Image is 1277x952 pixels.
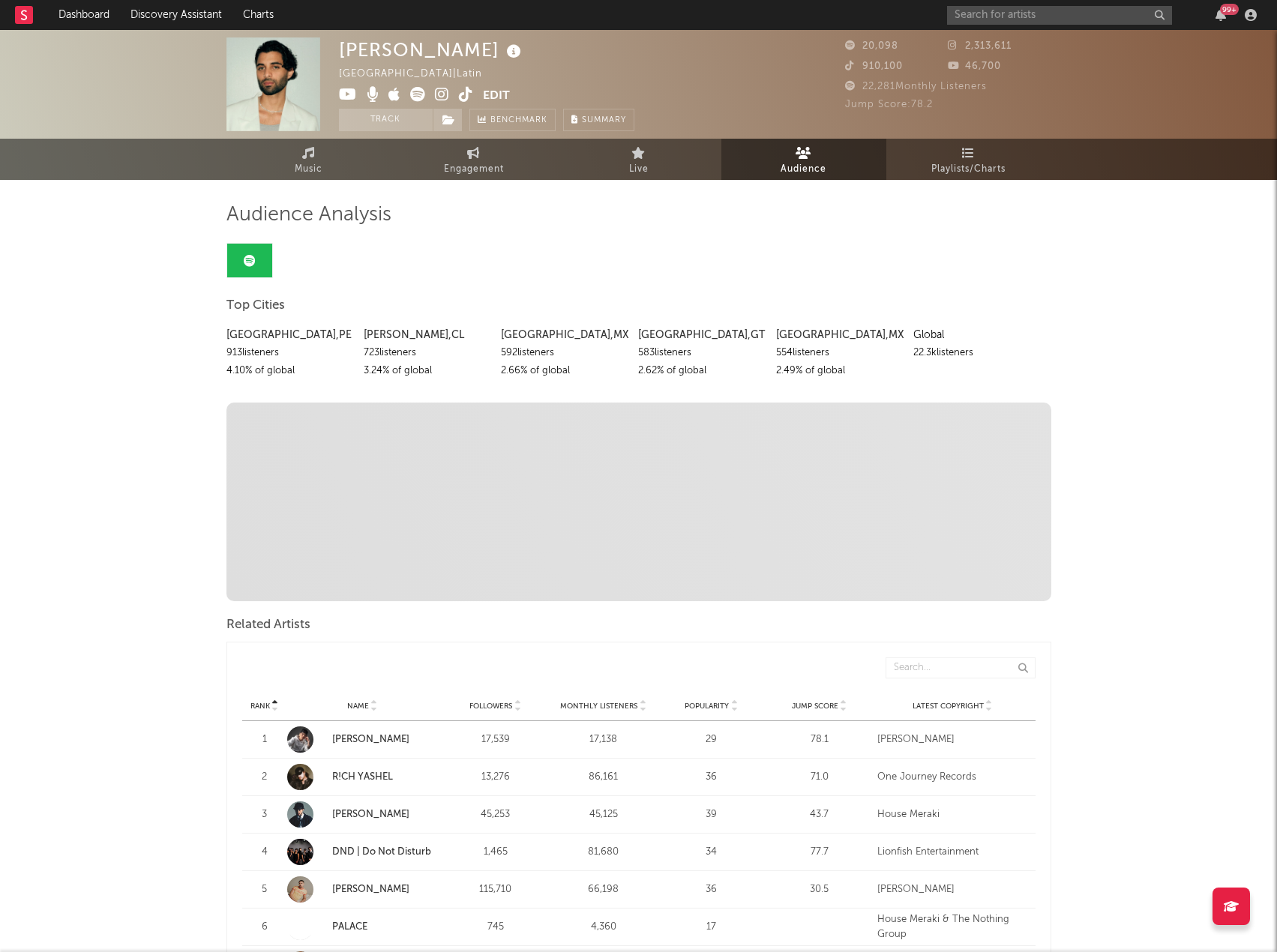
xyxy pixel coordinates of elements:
[339,65,499,83] div: [GEOGRAPHIC_DATA] | Latin
[913,344,1039,362] div: 22.3k listeners
[685,702,729,711] span: Popularity
[445,845,546,860] div: 1,465
[250,702,270,711] span: Rank
[339,37,525,62] div: [PERSON_NAME]
[287,764,438,790] a: R!CH YASHEL
[845,61,903,71] span: 910,100
[792,702,838,711] span: Jump Score
[553,770,654,785] div: 86,161
[469,702,512,711] span: Followers
[391,139,556,180] a: Engagement
[339,109,433,131] button: Track
[776,326,902,344] div: [GEOGRAPHIC_DATA] , MX
[661,770,762,785] div: 36
[364,344,490,362] div: 723 listeners
[226,344,352,362] div: 913 listeners
[501,326,627,344] div: [GEOGRAPHIC_DATA] , MX
[501,362,627,380] div: 2.66 % of global
[295,160,322,178] span: Music
[629,160,649,178] span: Live
[661,920,762,935] div: 17
[332,772,393,782] a: R!CH YASHEL
[553,732,654,747] div: 17,138
[769,882,870,897] div: 30.5
[913,326,1039,344] div: Global
[483,87,510,106] button: Edit
[287,876,438,903] a: [PERSON_NAME]
[776,362,902,380] div: 2.49 % of global
[776,344,902,362] div: 554 listeners
[553,845,654,860] div: 81,680
[226,139,391,180] a: Music
[226,206,391,224] span: Audience Analysis
[226,297,285,315] span: Top Cities
[1220,4,1239,15] div: 99 +
[332,922,367,932] a: PALACE
[445,807,546,822] div: 45,253
[501,344,627,362] div: 592 listeners
[332,810,409,819] a: [PERSON_NAME]
[287,801,438,828] a: [PERSON_NAME]
[332,847,431,857] a: DND | Do Not Disturb
[250,920,280,935] div: 6
[560,702,637,711] span: Monthly Listeners
[287,914,438,940] a: PALACE
[769,770,870,785] div: 71.0
[553,807,654,822] div: 45,125
[769,807,870,822] div: 43.7
[661,845,762,860] div: 34
[556,139,721,180] a: Live
[877,845,1028,860] div: Lionfish Entertainment
[1216,9,1226,21] button: 99+
[226,362,352,380] div: 4.10 % of global
[638,362,764,380] div: 2.62 % of global
[948,61,1001,71] span: 46,700
[364,326,490,344] div: [PERSON_NAME] , CL
[250,732,280,747] div: 1
[469,109,556,131] a: Benchmark
[845,82,987,91] span: 22,281 Monthly Listeners
[250,807,280,822] div: 3
[913,702,984,711] span: Latest Copyright
[877,912,1028,942] div: House Meraki & The Nothing Group
[931,160,1006,178] span: Playlists/Charts
[445,882,546,897] div: 115,710
[287,839,438,865] a: DND | Do Not Disturb
[490,112,547,130] span: Benchmark
[886,139,1051,180] a: Playlists/Charts
[721,139,886,180] a: Audience
[948,41,1012,51] span: 2,313,611
[250,845,280,860] div: 4
[661,732,762,747] div: 29
[553,882,654,897] div: 66,198
[563,109,634,131] button: Summary
[250,770,280,785] div: 2
[287,726,438,753] a: [PERSON_NAME]
[582,116,626,124] span: Summary
[638,344,764,362] div: 583 listeners
[886,657,1036,678] input: Search...
[769,732,870,747] div: 78.1
[877,807,1028,822] div: House Meraki
[781,160,826,178] span: Audience
[638,326,764,344] div: [GEOGRAPHIC_DATA] , GT
[226,326,352,344] div: [GEOGRAPHIC_DATA] , PE
[877,732,1028,747] div: [PERSON_NAME]
[364,362,490,380] div: 3.24 % of global
[877,882,1028,897] div: [PERSON_NAME]
[845,41,898,51] span: 20,098
[347,702,369,711] span: Name
[445,920,546,935] div: 745
[661,807,762,822] div: 39
[845,100,933,109] span: Jump Score: 78.2
[445,732,546,747] div: 17,539
[445,770,546,785] div: 13,276
[947,6,1172,25] input: Search for artists
[661,882,762,897] div: 36
[877,770,1028,785] div: One Journey Records
[226,616,310,634] span: Related Artists
[444,160,504,178] span: Engagement
[769,845,870,860] div: 77.7
[332,885,409,894] a: [PERSON_NAME]
[250,882,280,897] div: 5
